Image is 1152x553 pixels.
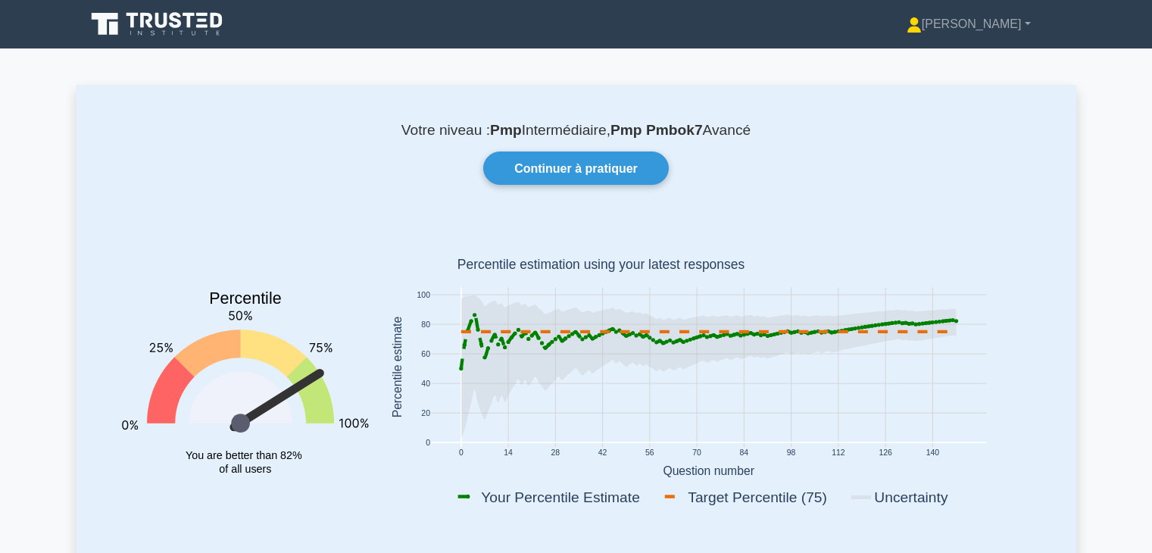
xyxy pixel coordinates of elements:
[703,122,751,138] font: Avancé
[490,122,522,138] font: Pmp
[832,448,845,457] text: 112
[692,448,701,457] text: 70
[457,257,745,272] text: Percentile estimation using your latest responses
[645,448,654,457] text: 56
[417,290,430,298] text: 100
[504,448,513,457] text: 14
[514,162,638,175] font: Continuer à pratiquer
[787,448,796,457] text: 98
[458,448,463,457] text: 0
[421,320,430,328] text: 80
[663,464,754,477] text: Question number
[219,462,271,474] tspan: of all users
[922,17,1022,30] font: [PERSON_NAME]
[551,448,560,457] text: 28
[610,122,703,138] font: Pmp Pmbok7
[879,448,892,457] text: 126
[390,316,403,417] text: Percentile estimate
[870,9,1067,39] a: [PERSON_NAME]
[522,122,610,138] font: Intermédiaire,
[739,448,748,457] text: 84
[483,152,669,184] a: Continuer à pratiquer
[598,448,607,457] text: 42
[421,380,430,388] text: 40
[421,409,430,417] text: 20
[421,350,430,358] text: 60
[209,289,282,308] text: Percentile
[926,448,940,457] text: 140
[426,439,430,447] text: 0
[401,122,490,138] font: Votre niveau :
[186,449,302,461] tspan: You are better than 82%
